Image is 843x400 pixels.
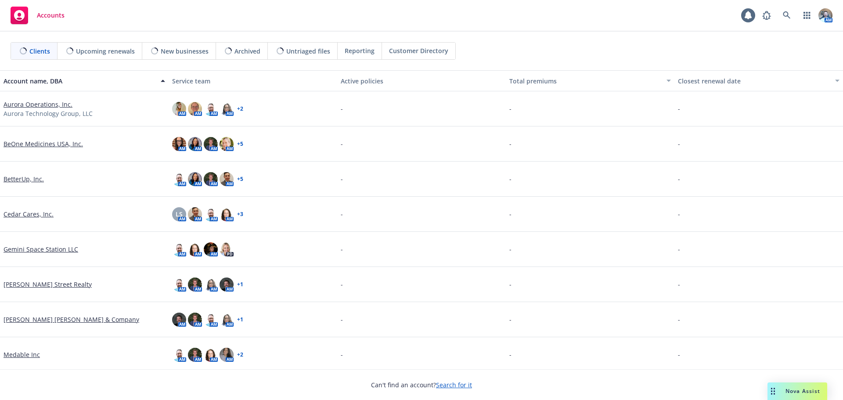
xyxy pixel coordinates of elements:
[4,245,78,254] a: Gemini Space Station LLC
[341,139,343,148] span: -
[188,313,202,327] img: photo
[509,280,512,289] span: -
[220,137,234,151] img: photo
[509,350,512,359] span: -
[678,245,680,254] span: -
[172,242,186,256] img: photo
[220,242,234,256] img: photo
[220,207,234,221] img: photo
[341,209,343,219] span: -
[220,277,234,292] img: photo
[341,245,343,254] span: -
[76,47,135,56] span: Upcoming renewals
[506,70,674,91] button: Total premiums
[4,209,54,219] a: Cedar Cares, Inc.
[4,315,139,324] a: [PERSON_NAME] [PERSON_NAME] & Company
[509,245,512,254] span: -
[4,100,72,109] a: Aurora Operations, Inc.
[237,352,243,357] a: + 2
[176,209,183,219] span: LS
[172,172,186,186] img: photo
[778,7,796,24] a: Search
[172,76,334,86] div: Service team
[509,174,512,184] span: -
[341,104,343,113] span: -
[204,207,218,221] img: photo
[188,137,202,151] img: photo
[172,137,186,151] img: photo
[678,104,680,113] span: -
[204,242,218,256] img: photo
[818,8,832,22] img: photo
[172,313,186,327] img: photo
[678,139,680,148] span: -
[237,282,243,287] a: + 1
[337,70,506,91] button: Active policies
[678,350,680,359] span: -
[341,315,343,324] span: -
[4,109,93,118] span: Aurora Technology Group, LLC
[204,348,218,362] img: photo
[161,47,209,56] span: New businesses
[29,47,50,56] span: Clients
[341,280,343,289] span: -
[37,12,65,19] span: Accounts
[4,280,92,289] a: [PERSON_NAME] Street Realty
[758,7,775,24] a: Report a Bug
[220,172,234,186] img: photo
[389,46,448,55] span: Customer Directory
[172,277,186,292] img: photo
[220,313,234,327] img: photo
[371,380,472,389] span: Can't find an account?
[237,317,243,322] a: + 1
[188,207,202,221] img: photo
[237,212,243,217] a: + 3
[188,102,202,116] img: photo
[767,382,778,400] div: Drag to move
[220,348,234,362] img: photo
[4,76,155,86] div: Account name, DBA
[4,174,44,184] a: BetterUp, Inc.
[678,76,830,86] div: Closest renewal date
[204,137,218,151] img: photo
[204,277,218,292] img: photo
[204,172,218,186] img: photo
[767,382,827,400] button: Nova Assist
[509,209,512,219] span: -
[509,139,512,148] span: -
[234,47,260,56] span: Archived
[188,348,202,362] img: photo
[4,139,83,148] a: BeOne Medicines USA, Inc.
[204,102,218,116] img: photo
[345,46,375,55] span: Reporting
[509,315,512,324] span: -
[220,102,234,116] img: photo
[785,387,820,395] span: Nova Assist
[678,315,680,324] span: -
[169,70,337,91] button: Service team
[798,7,816,24] a: Switch app
[286,47,330,56] span: Untriaged files
[4,350,40,359] a: Medable Inc
[204,313,218,327] img: photo
[436,381,472,389] a: Search for it
[678,280,680,289] span: -
[172,102,186,116] img: photo
[237,177,243,182] a: + 5
[237,106,243,112] a: + 2
[188,172,202,186] img: photo
[172,348,186,362] img: photo
[7,3,68,28] a: Accounts
[341,350,343,359] span: -
[678,174,680,184] span: -
[509,104,512,113] span: -
[237,141,243,147] a: + 5
[188,277,202,292] img: photo
[188,242,202,256] img: photo
[674,70,843,91] button: Closest renewal date
[341,76,502,86] div: Active policies
[341,174,343,184] span: -
[509,76,661,86] div: Total premiums
[678,209,680,219] span: -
